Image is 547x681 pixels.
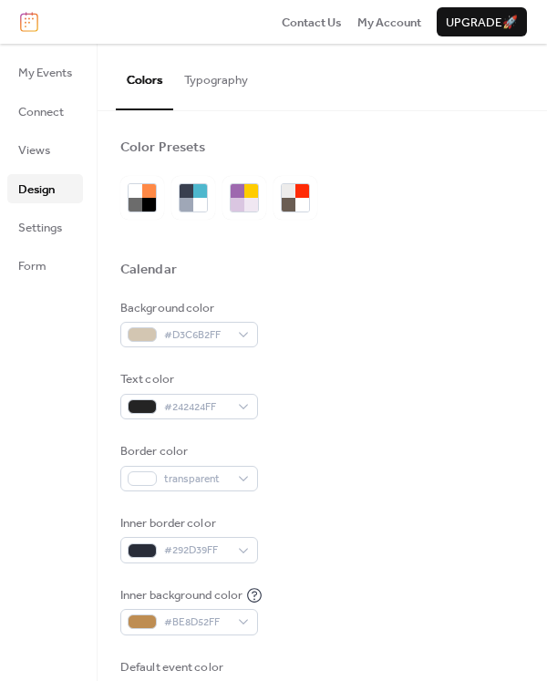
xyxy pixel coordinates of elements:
span: Design [18,181,55,199]
div: Inner background color [120,586,243,604]
a: Connect [7,97,83,126]
span: Contact Us [282,14,342,32]
a: Form [7,251,83,280]
span: Upgrade 🚀 [446,14,518,32]
a: Design [7,174,83,203]
div: Inner border color [120,514,254,532]
span: transparent [164,470,229,489]
div: Color Presets [120,139,205,157]
span: Form [18,257,46,275]
button: Colors [116,44,173,109]
span: Connect [18,103,64,121]
a: Views [7,135,83,164]
span: Settings [18,219,62,237]
div: Text color [120,370,254,388]
a: My Account [357,13,421,31]
div: Default event color [120,658,254,676]
span: My Events [18,64,72,82]
span: #242424FF [164,398,229,417]
div: Background color [120,299,254,317]
span: Views [18,141,50,160]
span: #292D39FF [164,542,229,560]
a: Contact Us [282,13,342,31]
span: #D3C6B2FF [164,326,229,345]
button: Typography [173,44,259,108]
img: logo [20,12,38,32]
div: Calendar [120,261,177,279]
a: Settings [7,212,83,242]
div: Border color [120,442,254,460]
button: Upgrade🚀 [437,7,527,36]
span: My Account [357,14,421,32]
span: #BE8D52FF [164,614,229,632]
a: My Events [7,57,83,87]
